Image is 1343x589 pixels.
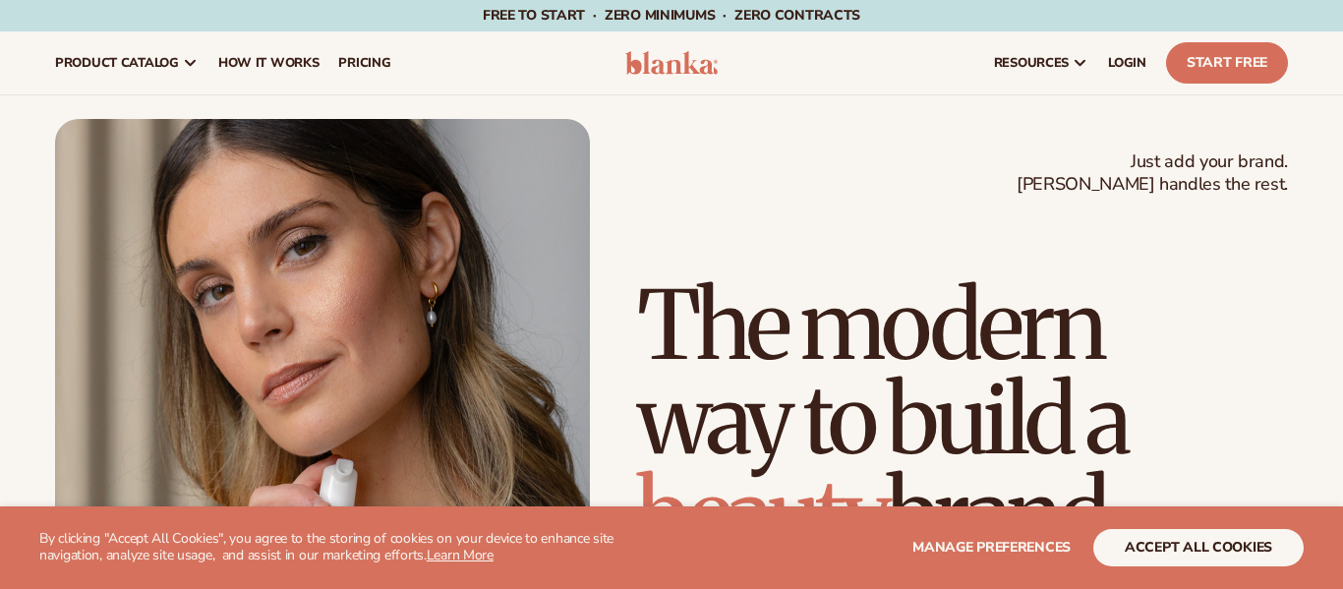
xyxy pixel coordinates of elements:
[328,31,400,94] a: pricing
[338,55,390,71] span: pricing
[637,455,887,573] span: beauty
[427,546,494,564] a: Learn More
[625,51,718,75] img: logo
[45,31,208,94] a: product catalog
[1017,150,1288,197] span: Just add your brand. [PERSON_NAME] handles the rest.
[912,529,1071,566] button: Manage preferences
[1098,31,1156,94] a: LOGIN
[208,31,329,94] a: How It Works
[55,55,179,71] span: product catalog
[1166,42,1288,84] a: Start Free
[218,55,320,71] span: How It Works
[1093,529,1304,566] button: accept all cookies
[39,531,671,564] p: By clicking "Accept All Cookies", you agree to the storing of cookies on your device to enhance s...
[994,55,1069,71] span: resources
[984,31,1098,94] a: resources
[483,6,860,25] span: Free to start · ZERO minimums · ZERO contracts
[912,538,1071,557] span: Manage preferences
[1108,55,1146,71] span: LOGIN
[637,278,1288,561] h1: The modern way to build a brand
